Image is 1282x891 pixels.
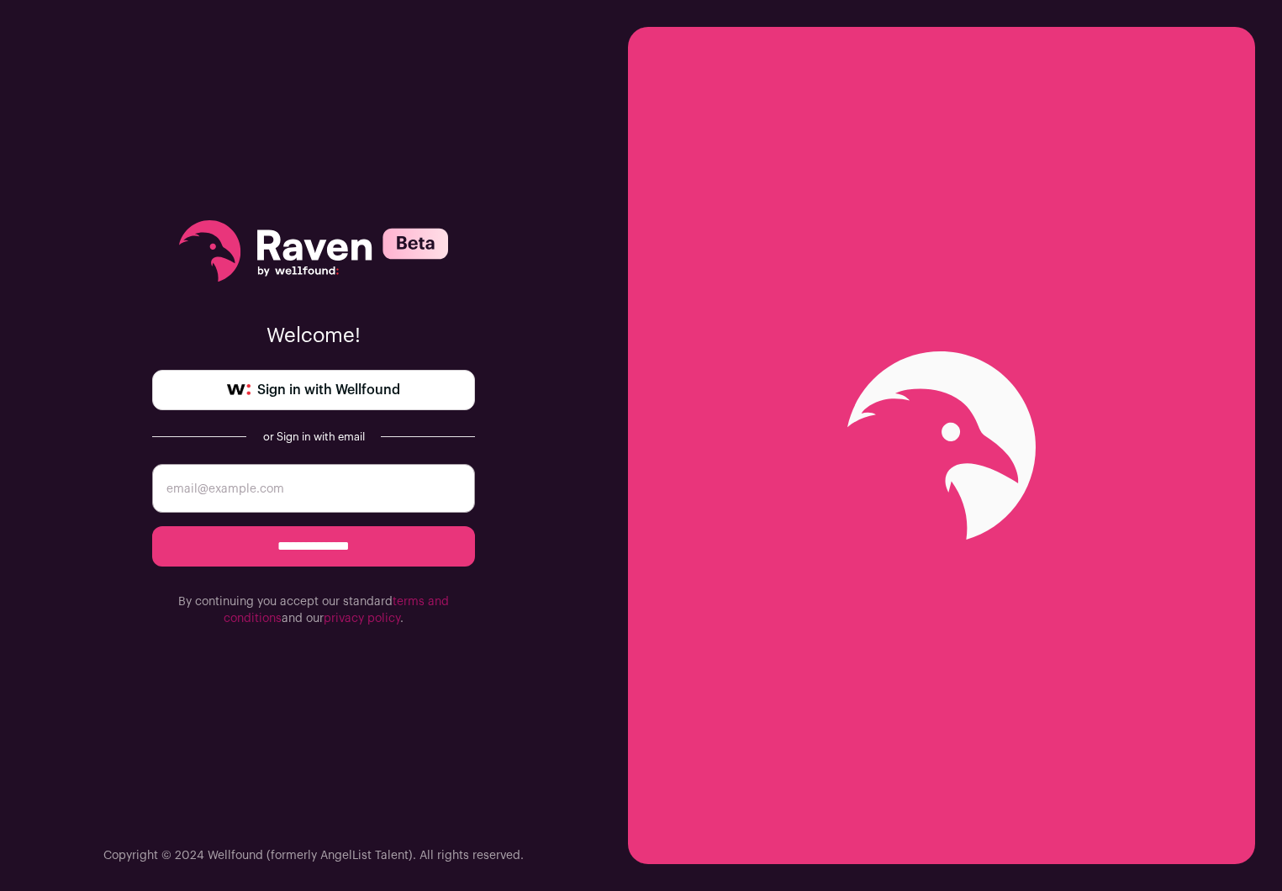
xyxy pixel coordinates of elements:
[227,384,251,396] img: wellfound-symbol-flush-black-fb3c872781a75f747ccb3a119075da62bfe97bd399995f84a933054e44a575c4.png
[103,847,524,864] p: Copyright © 2024 Wellfound (formerly AngelList Talent). All rights reserved.
[152,464,475,513] input: email@example.com
[152,593,475,627] p: By continuing you accept our standard and our .
[224,596,449,625] a: terms and conditions
[152,370,475,410] a: Sign in with Wellfound
[152,323,475,350] p: Welcome!
[324,613,400,625] a: privacy policy
[257,380,400,400] span: Sign in with Wellfound
[260,430,367,444] div: or Sign in with email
